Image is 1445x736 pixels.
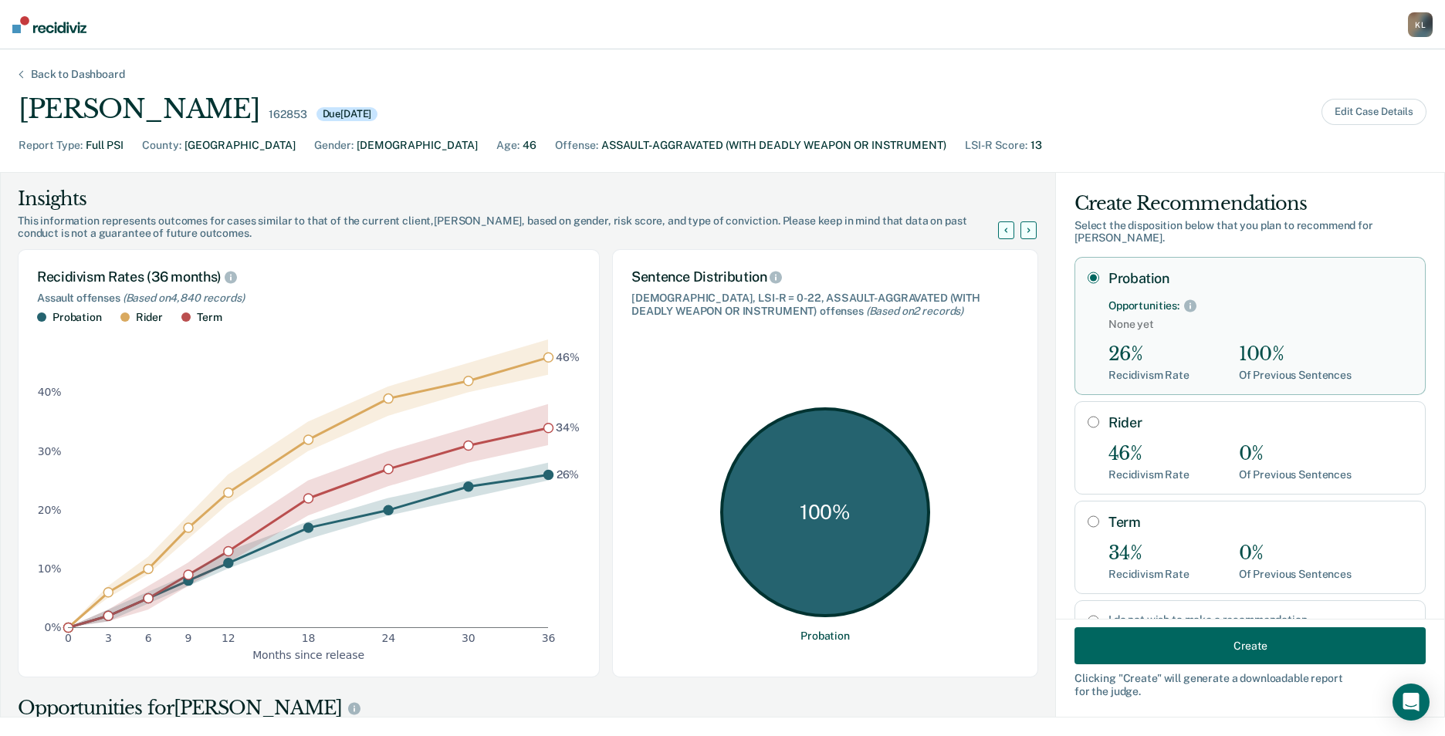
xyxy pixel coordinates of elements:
text: 10% [38,562,62,574]
text: 6 [145,632,152,644]
div: 100% [1239,343,1352,366]
div: 46 [523,137,536,154]
div: Insights [18,187,1017,211]
span: (Based on 2 records ) [866,305,963,317]
div: Due [DATE] [316,107,378,121]
div: Recidivism Rate [1108,369,1190,382]
div: Offense : [555,137,598,154]
g: x-axis label [252,648,364,660]
div: Rider [136,311,163,324]
div: ASSAULT-AGGRAVATED (WITH DEADLY WEAPON OR INSTRUMENT) [601,137,946,154]
div: [DEMOGRAPHIC_DATA], LSI-R = 0-22, ASSAULT-AGGRAVATED (WITH DEADLY WEAPON OR INSTRUMENT) offenses [631,292,1019,318]
div: 0% [1239,443,1352,465]
div: 26% [1108,343,1190,366]
div: Create Recommendations [1074,191,1426,216]
label: Term [1108,514,1413,531]
div: Back to Dashboard [12,68,144,81]
div: 100 % [720,407,930,617]
text: 24 [381,632,395,644]
div: Assault offenses [37,292,580,305]
div: [DEMOGRAPHIC_DATA] [357,137,478,154]
div: County : [142,137,181,154]
div: This information represents outcomes for cases similar to that of the current client, [PERSON_NAM... [18,214,1017,241]
g: area [68,339,548,627]
text: 30 [462,632,475,644]
div: Opportunities for [PERSON_NAME] [18,696,1038,721]
g: x-axis tick label [65,632,555,644]
div: 34% [1108,542,1190,565]
label: Probation [1108,270,1413,287]
div: 46% [1108,443,1190,465]
text: 46% [556,350,580,363]
div: [PERSON_NAME] [19,93,259,125]
div: Full PSI [86,137,124,154]
div: Open Intercom Messenger [1393,684,1430,721]
text: 20% [38,503,62,515]
div: Age : [496,137,519,154]
div: Report Type : [19,137,83,154]
div: Sentence Distribution [631,268,1019,285]
span: None yet [1108,318,1413,331]
label: I do not wish to make a recommendation [1108,613,1413,626]
div: Term [197,311,222,324]
text: 0% [45,621,62,633]
div: K L [1408,12,1433,37]
div: Probation [52,311,102,324]
div: Select the disposition below that you plan to recommend for [PERSON_NAME] . [1074,219,1426,245]
div: Clicking " Create " will generate a downloadable report for the judge. [1074,672,1426,698]
div: Probation [800,630,850,643]
text: 40% [38,386,62,398]
button: KL [1408,12,1433,37]
div: Of Previous Sentences [1239,369,1352,382]
text: 3 [105,632,112,644]
text: 9 [185,632,192,644]
text: 30% [38,444,62,457]
g: y-axis tick label [38,386,62,633]
div: Of Previous Sentences [1239,568,1352,581]
button: Edit Case Details [1321,99,1426,125]
label: Rider [1108,414,1413,431]
text: 18 [302,632,316,644]
div: Of Previous Sentences [1239,468,1352,481]
g: text [556,350,580,480]
div: 162853 [269,108,306,121]
div: Recidivism Rate [1108,468,1190,481]
span: (Based on 4,840 records ) [123,292,245,304]
div: Gender : [314,137,354,154]
img: Recidiviz [12,16,86,33]
div: Opportunities: [1108,299,1179,312]
div: Recidivism Rates (36 months) [37,268,580,285]
div: LSI-R Score : [965,137,1027,154]
div: 13 [1030,137,1042,154]
div: Recidivism Rate [1108,568,1190,581]
div: [GEOGRAPHIC_DATA] [184,137,296,154]
div: 0% [1239,542,1352,565]
text: Months since release [252,648,364,660]
text: 36 [542,632,556,644]
text: 26% [557,468,580,481]
text: 0 [65,632,72,644]
text: 34% [556,421,580,434]
text: 12 [222,632,235,644]
button: Create [1074,627,1426,664]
